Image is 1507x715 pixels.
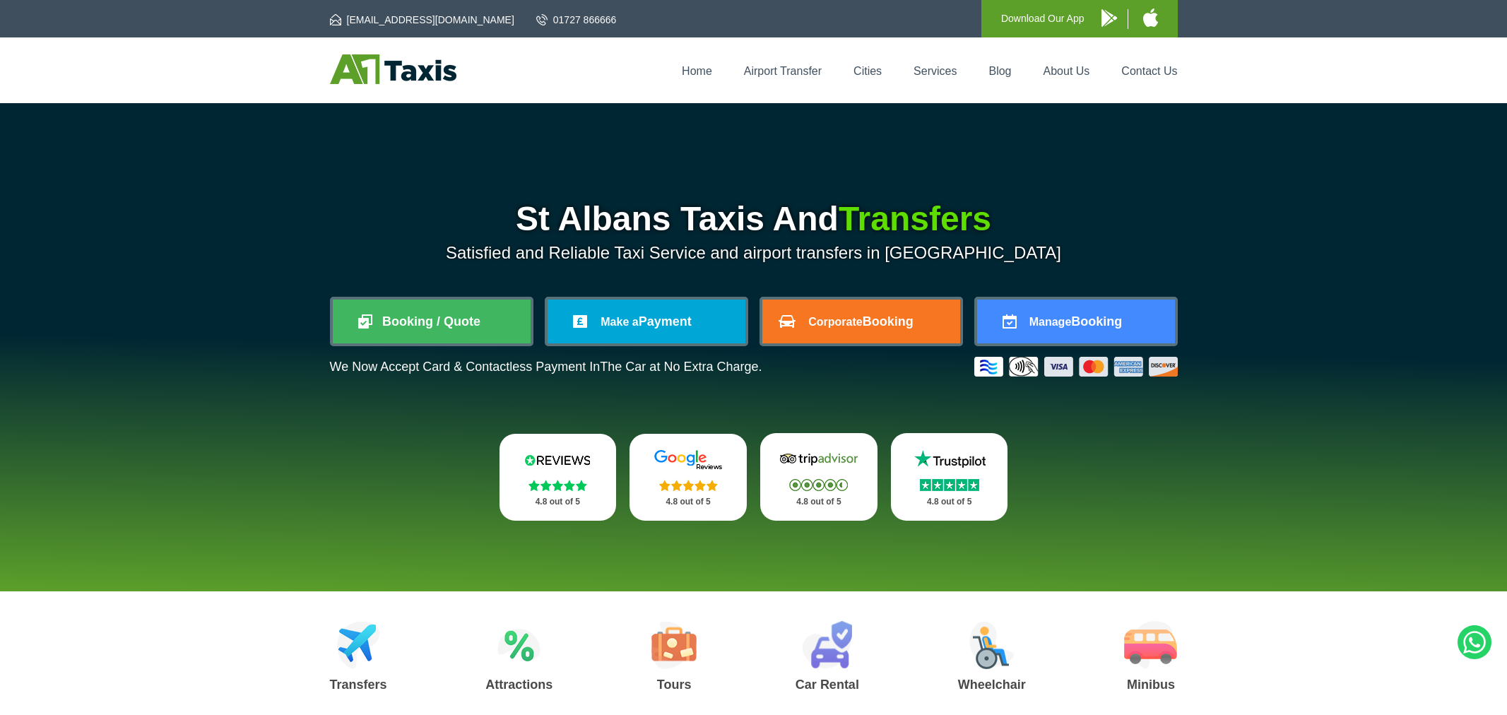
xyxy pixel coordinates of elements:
[762,300,960,343] a: CorporateBooking
[1101,9,1117,27] img: A1 Taxis Android App
[548,300,745,343] a: Make aPayment
[808,316,862,328] span: Corporate
[330,360,762,374] p: We Now Accept Card & Contactless Payment In
[333,300,531,343] a: Booking / Quote
[651,621,697,669] img: Tours
[659,480,718,491] img: Stars
[796,678,859,691] h3: Car Rental
[330,243,1178,263] p: Satisfied and Reliable Taxi Service and airport transfers in [GEOGRAPHIC_DATA]
[1143,8,1158,27] img: A1 Taxis iPhone App
[1124,621,1177,669] img: Minibus
[500,434,617,521] a: Reviews.io Stars 4.8 out of 5
[744,65,822,77] a: Airport Transfer
[1124,678,1177,691] h3: Minibus
[630,434,747,521] a: Google Stars 4.8 out of 5
[330,54,456,84] img: A1 Taxis St Albans LTD
[600,360,762,374] span: The Car at No Extra Charge.
[515,449,600,471] img: Reviews.io
[760,433,877,521] a: Tripadvisor Stars 4.8 out of 5
[515,493,601,511] p: 4.8 out of 5
[969,621,1015,669] img: Wheelchair
[977,300,1175,343] a: ManageBooking
[776,449,861,470] img: Tripadvisor
[988,65,1011,77] a: Blog
[645,493,731,511] p: 4.8 out of 5
[682,65,712,77] a: Home
[1001,10,1085,28] p: Download Our App
[536,13,617,27] a: 01727 866666
[853,65,882,77] a: Cities
[891,433,1008,521] a: Trustpilot Stars 4.8 out of 5
[601,316,638,328] span: Make a
[1044,65,1090,77] a: About Us
[497,621,540,669] img: Attractions
[330,678,387,691] h3: Transfers
[906,493,993,511] p: 4.8 out of 5
[907,449,992,470] img: Trustpilot
[839,200,991,237] span: Transfers
[337,621,380,669] img: Airport Transfers
[920,479,979,491] img: Stars
[330,13,514,27] a: [EMAIL_ADDRESS][DOMAIN_NAME]
[651,678,697,691] h3: Tours
[958,678,1026,691] h3: Wheelchair
[646,449,731,471] img: Google
[528,480,587,491] img: Stars
[485,678,552,691] h3: Attractions
[974,357,1178,377] img: Credit And Debit Cards
[914,65,957,77] a: Services
[789,479,848,491] img: Stars
[802,621,852,669] img: Car Rental
[330,202,1178,236] h1: St Albans Taxis And
[1029,316,1072,328] span: Manage
[1121,65,1177,77] a: Contact Us
[776,493,862,511] p: 4.8 out of 5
